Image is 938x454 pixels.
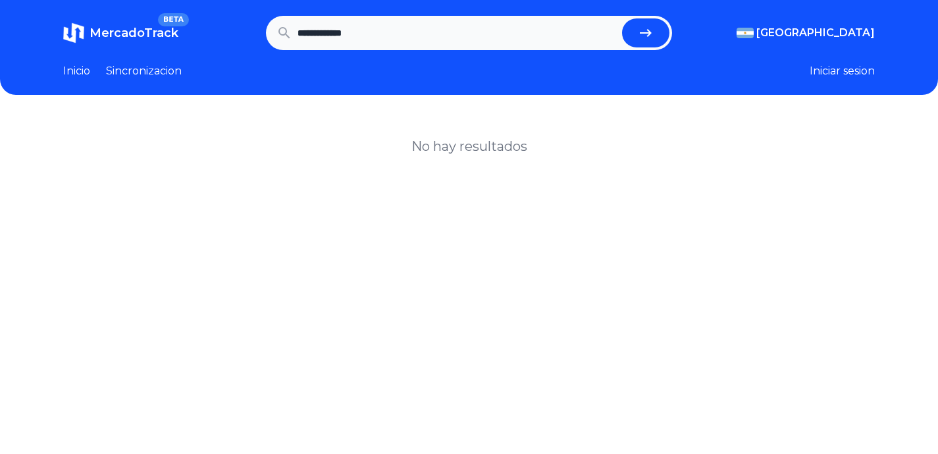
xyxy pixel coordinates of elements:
[90,26,178,40] span: MercadoTrack
[737,25,875,41] button: [GEOGRAPHIC_DATA]
[756,25,875,41] span: [GEOGRAPHIC_DATA]
[411,137,527,156] h1: No hay resultados
[737,28,754,38] img: Argentina
[63,22,84,43] img: MercadoTrack
[106,63,182,79] a: Sincronizacion
[810,63,875,79] button: Iniciar sesion
[158,13,189,26] span: BETA
[63,22,178,43] a: MercadoTrackBETA
[63,63,90,79] a: Inicio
